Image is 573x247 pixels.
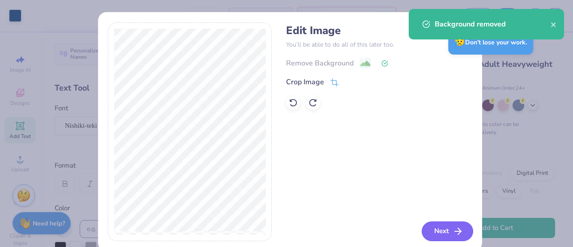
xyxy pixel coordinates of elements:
[551,19,557,30] button: close
[286,40,472,49] p: You’ll be able to do all of this later too.
[286,77,324,87] div: Crop Image
[448,29,533,55] div: Don’t lose your work.
[286,24,472,37] h4: Edit Image
[422,221,473,241] button: Next
[435,19,551,30] div: Background removed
